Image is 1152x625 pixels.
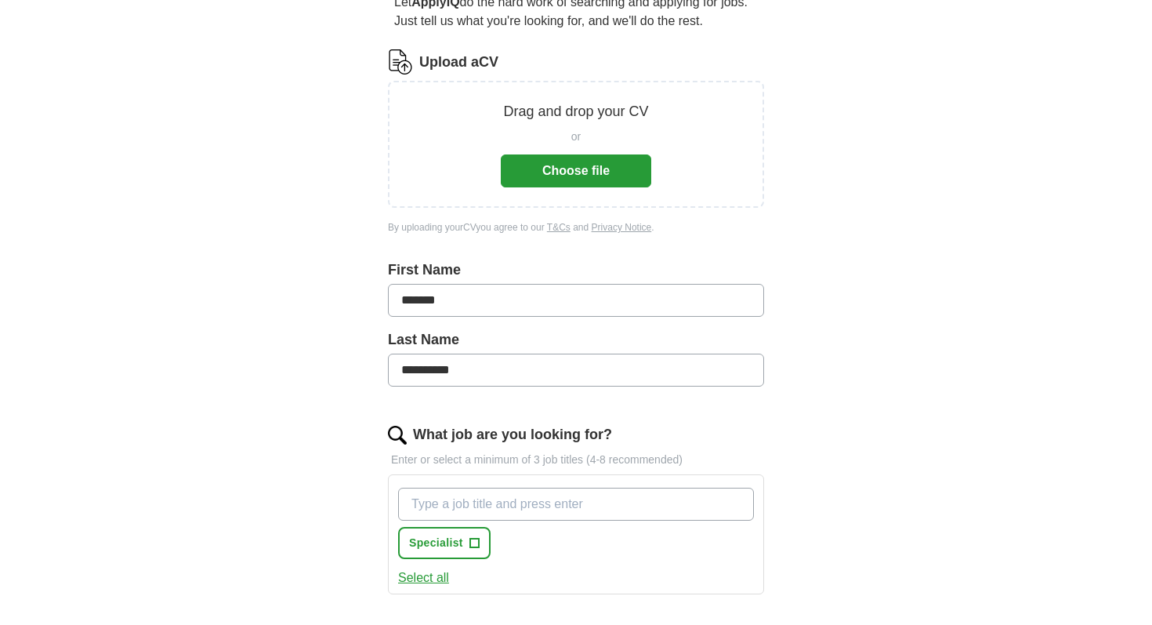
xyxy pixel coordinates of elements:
button: Select all [398,569,449,587]
label: What job are you looking for? [413,424,612,445]
label: First Name [388,260,764,281]
label: Last Name [388,329,764,351]
span: or [571,129,581,145]
span: Specialist [409,535,463,551]
button: Choose file [501,154,651,187]
p: Enter or select a minimum of 3 job titles (4-8 recommended) [388,452,764,468]
div: By uploading your CV you agree to our and . [388,220,764,234]
img: search.png [388,426,407,445]
p: Drag and drop your CV [503,101,648,122]
img: CV Icon [388,49,413,74]
label: Upload a CV [419,52,498,73]
a: Privacy Notice [592,222,652,233]
button: Specialist [398,527,491,559]
input: Type a job title and press enter [398,488,754,521]
a: T&Cs [547,222,571,233]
